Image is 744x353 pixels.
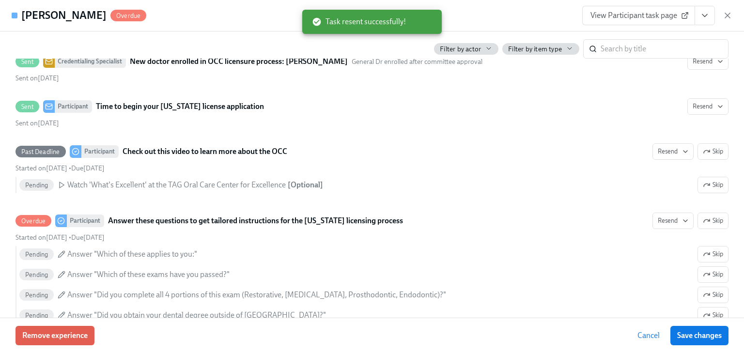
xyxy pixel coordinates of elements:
[687,53,728,70] button: SentCredentialing SpecialistNew doctor enrolled in OCC licensure process: [PERSON_NAME]General Dr...
[658,147,688,156] span: Resend
[703,290,723,300] span: Skip
[590,11,687,20] span: View Participant task page
[703,216,723,226] span: Skip
[15,74,59,82] span: Thursday, July 31st 2025, 12:11 pm
[15,326,94,345] button: Remove experience
[67,180,286,190] span: Watch 'What's Excellent' at the TAG Oral Care Center for Excellence
[652,143,694,160] button: Past DeadlineParticipantCheck out this video to learn more about the OCCSkipStarted on[DATE] •Due...
[19,312,54,319] span: Pending
[67,310,326,321] span: Answer "Did you obtain your dental degree outside of [GEOGRAPHIC_DATA]?"
[631,326,666,345] button: Cancel
[55,100,92,113] div: Participant
[697,287,728,303] button: OverdueParticipantAnswer these questions to get tailored instructions for the [US_STATE] licensin...
[15,233,67,242] span: Thursday, July 31st 2025, 1:01 pm
[440,45,481,54] span: Filter by actor
[108,215,403,227] strong: Answer these questions to get tailored instructions for the [US_STATE] licensing process
[123,146,287,157] strong: Check out this video to learn more about the OCC
[703,147,723,156] span: Skip
[502,43,579,55] button: Filter by item type
[652,213,694,229] button: OverdueParticipantAnswer these questions to get tailored instructions for the [US_STATE] licensin...
[19,271,54,278] span: Pending
[130,56,348,67] strong: New doctor enrolled in OCC licensure process: [PERSON_NAME]
[693,102,723,111] span: Resend
[15,58,39,65] span: Sent
[71,233,105,242] span: Saturday, August 2nd 2025, 1:00 pm
[703,180,723,190] span: Skip
[19,292,54,299] span: Pending
[19,251,54,258] span: Pending
[703,270,723,279] span: Skip
[81,145,119,158] div: Participant
[434,43,498,55] button: Filter by actor
[110,12,146,19] span: Overdue
[687,98,728,115] button: SentParticipantTime to begin your [US_STATE] license applicationSent on[DATE]
[67,290,446,300] span: Answer "Did you complete all 4 portions of this exam (Restorative, [MEDICAL_DATA], Prosthodontic,...
[15,217,51,225] span: Overdue
[67,249,197,260] span: Answer "Which of these applies to you:"
[15,103,39,110] span: Sent
[697,246,728,262] button: OverdueParticipantAnswer these questions to get tailored instructions for the [US_STATE] licensin...
[695,6,715,25] button: View task page
[71,164,105,172] span: Sunday, August 10th 2025, 1:00 pm
[67,215,104,227] div: Participant
[288,180,323,190] div: [ Optional ]
[15,233,105,242] div: •
[703,310,723,320] span: Skip
[312,16,406,27] span: Task resent successfully!
[352,57,482,66] span: This message uses the "General Dr enrolled after committee approval" audience
[637,331,660,340] span: Cancel
[697,266,728,283] button: OverdueParticipantAnswer these questions to get tailored instructions for the [US_STATE] licensin...
[67,269,230,280] span: Answer "Which of these exams have you passed?"
[670,326,728,345] button: Save changes
[582,6,695,25] a: View Participant task page
[697,177,728,193] button: Past DeadlineParticipantCheck out this video to learn more about the OCCResendSkipStarted on[DATE...
[677,331,722,340] span: Save changes
[96,101,264,112] strong: Time to begin your [US_STATE] license application
[19,182,54,189] span: Pending
[697,307,728,323] button: OverdueParticipantAnswer these questions to get tailored instructions for the [US_STATE] licensin...
[15,119,59,127] span: Thursday, July 31st 2025, 1:01 pm
[15,164,105,173] div: •
[658,216,688,226] span: Resend
[22,331,88,340] span: Remove experience
[55,55,126,68] div: Credentialing Specialist
[601,39,728,59] input: Search by title
[508,45,562,54] span: Filter by item type
[21,8,107,23] h4: [PERSON_NAME]
[697,143,728,160] button: Past DeadlineParticipantCheck out this video to learn more about the OCCResendStarted on[DATE] •D...
[15,148,66,155] span: Past Deadline
[703,249,723,259] span: Skip
[693,57,723,66] span: Resend
[15,164,67,172] span: Thursday, July 31st 2025, 1:01 pm
[697,213,728,229] button: OverdueParticipantAnswer these questions to get tailored instructions for the [US_STATE] licensin...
